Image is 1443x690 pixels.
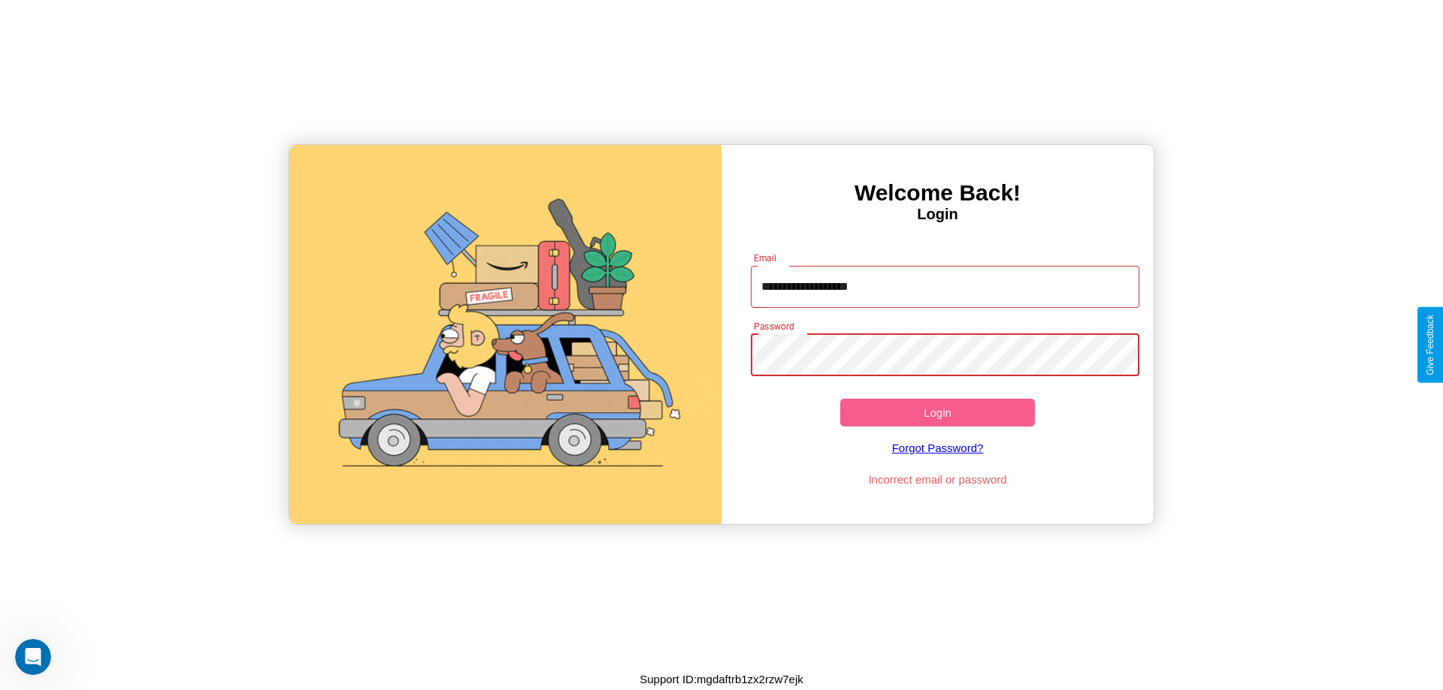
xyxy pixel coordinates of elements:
iframe: Intercom live chat [15,639,51,675]
h3: Welcome Back! [721,180,1154,206]
div: Give Feedback [1425,315,1435,375]
a: Forgot Password? [743,426,1133,469]
label: Password [754,320,794,333]
button: Login [840,399,1035,426]
p: Support ID: mgdaftrb1zx2rzw7ejk [640,669,803,689]
h4: Login [721,206,1154,223]
label: Email [754,252,777,264]
p: Incorrect email or password [743,469,1133,490]
img: gif [289,145,721,524]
